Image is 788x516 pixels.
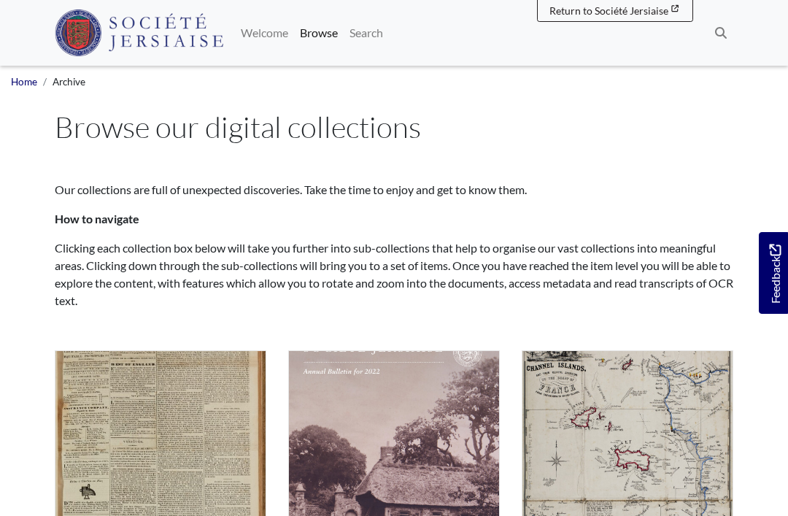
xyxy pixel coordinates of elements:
span: Return to Société Jersiaise [549,4,668,17]
a: Home [11,76,37,88]
img: Société Jersiaise [55,9,223,56]
a: Would you like to provide feedback? [759,232,788,314]
h1: Browse our digital collections [55,109,733,145]
span: Archive [53,76,85,88]
a: Welcome [235,18,294,47]
a: Browse [294,18,344,47]
a: Société Jersiaise logo [55,6,223,60]
p: Clicking each collection box below will take you further into sub-collections that help to organi... [55,239,733,309]
span: Feedback [766,244,784,304]
strong: How to navigate [55,212,139,226]
a: Search [344,18,389,47]
p: Our collections are full of unexpected discoveries. Take the time to enjoy and get to know them. [55,181,733,199]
